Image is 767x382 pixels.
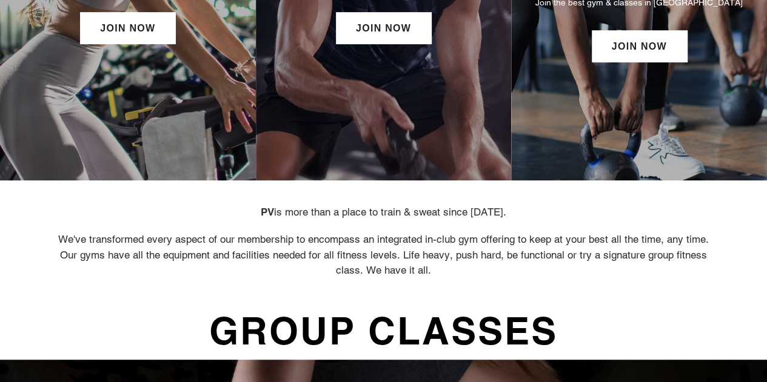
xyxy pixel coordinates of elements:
strong: PV [261,206,274,218]
a: JOIN NOW: Palmers Green Membership [592,30,687,62]
p: is more than a place to train & sweat since [DATE]. [53,205,714,220]
p: We've transformed every aspect of our membership to encompass an integrated in-club gym offering ... [53,232,714,278]
span: GROUP CLASSES [206,303,561,360]
a: JOIN NOW: Finchley Membership [80,12,175,44]
a: JOIN NOW: Colindale Membership [336,12,431,44]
